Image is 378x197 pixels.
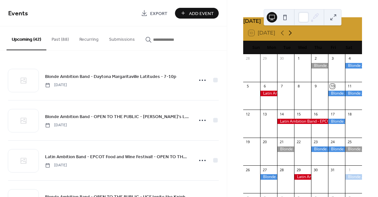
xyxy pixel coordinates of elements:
[345,146,362,152] div: Blonde Ambition Band - PRIVATE EVENT
[313,167,318,172] div: 30
[313,84,318,89] div: 9
[245,112,250,116] div: 12
[341,41,357,54] div: Sat
[279,112,284,116] div: 14
[260,174,277,180] div: Blonde Ambition Band - OPEN TO THE PUBLIC - The Villages Lake Sumter Landing - 5-9p
[189,10,214,17] span: Add Event
[45,73,176,80] span: Blonde Ambition Band - Daytona Margaritaville Latitudes - 7-10p
[310,41,326,54] div: Thu
[262,84,267,89] div: 6
[45,73,176,80] a: Blonde Ambition Band - Daytona Margaritaville Latitudes - 7-10p
[296,140,301,144] div: 22
[296,112,301,116] div: 15
[328,91,345,96] div: Blonde Ambition Band - Daytona Margaritaville Latitudes - 7-10p
[245,140,250,144] div: 19
[248,41,264,54] div: Sun
[45,113,189,120] a: Blonde Ambition Band - OPEN TO THE PUBLIC - [PERSON_NAME]'s Live
[313,140,318,144] div: 23
[347,167,352,172] div: 1
[295,41,310,54] div: Wed
[136,8,172,19] a: Export
[330,84,335,89] div: 10
[330,140,335,144] div: 24
[279,84,284,89] div: 7
[262,167,267,172] div: 27
[330,56,335,61] div: 3
[245,56,250,61] div: 28
[262,140,267,144] div: 20
[311,63,328,68] div: Blonde Ambition Band - PRIVATE EVENT
[311,146,328,152] div: Blonde Ambition Band - the Villages Brownwood Hometown Halloween - 7-10p
[279,41,295,54] div: Tue
[313,112,318,116] div: 16
[345,91,362,96] div: Blonde Ambition Band - OPEN TO THE PUBLIC - Lizzy's Live
[262,56,267,61] div: 29
[45,114,189,120] span: Blonde Ambition Band - OPEN TO THE PUBLIC - [PERSON_NAME]'s Live
[328,146,345,152] div: Blonde Ambition Band - OPEN TO THE PUBLIC.- Universal CityWalk - 9p-11:45p
[328,119,345,124] div: Blonde Ambition Band - OPEN TO THE PUBLIC - UCF Ignite the Knight - 6-8:30p
[260,91,277,96] div: Latin Ambition Band - OPEN TO THE PUBLIC - The Villages Brownwood - Car Show! - 5-9p
[294,174,311,180] div: Latin Ambition Band - OPEN TO THE PUBLIC - The Villages Spanish Springs - 5-9p
[330,167,335,172] div: 31
[326,41,341,54] div: Fri
[175,8,219,19] button: Add Event
[104,26,140,50] button: Submissions
[279,56,284,61] div: 30
[45,154,189,160] span: Latin Ambition Band - EPCOT Food and Wine Festival! - OPEN TO THE PUBLIC
[345,174,362,180] div: Blonde Ambition Band - OPEN TO THE PUBLIC - Boxi Park in Lake Nona - GLOW PARTY - 7p-11p
[45,153,189,160] a: Latin Ambition Band - EPCOT Food and Wine Festival! - OPEN TO THE PUBLIC
[277,119,328,124] div: Latin Ambition Band - EPCOT Food and Wine Festival! - OPEN TO THE PUBLIC
[74,26,104,50] button: Recurring
[264,41,279,54] div: Mon
[347,112,352,116] div: 18
[245,167,250,172] div: 26
[45,162,67,168] span: [DATE]
[347,84,352,89] div: 11
[347,56,352,61] div: 4
[296,167,301,172] div: 29
[45,122,67,128] span: [DATE]
[330,112,335,116] div: 17
[262,112,267,116] div: 13
[277,146,294,152] div: Blonde Ambition Band - PRIVATE EVENT
[7,26,46,50] button: Upcoming (42)
[345,63,362,68] div: Blonde Ambition Band - OPEN TO THE PUBLIC - The Villages Spanish Springs - 5-9p
[296,84,301,89] div: 8
[8,7,28,20] span: Events
[347,140,352,144] div: 25
[150,10,167,17] span: Export
[243,17,362,25] div: [DATE]
[46,26,74,50] button: Past (88)
[245,84,250,89] div: 5
[279,140,284,144] div: 21
[279,167,284,172] div: 28
[45,82,67,88] span: [DATE]
[296,56,301,61] div: 1
[313,56,318,61] div: 2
